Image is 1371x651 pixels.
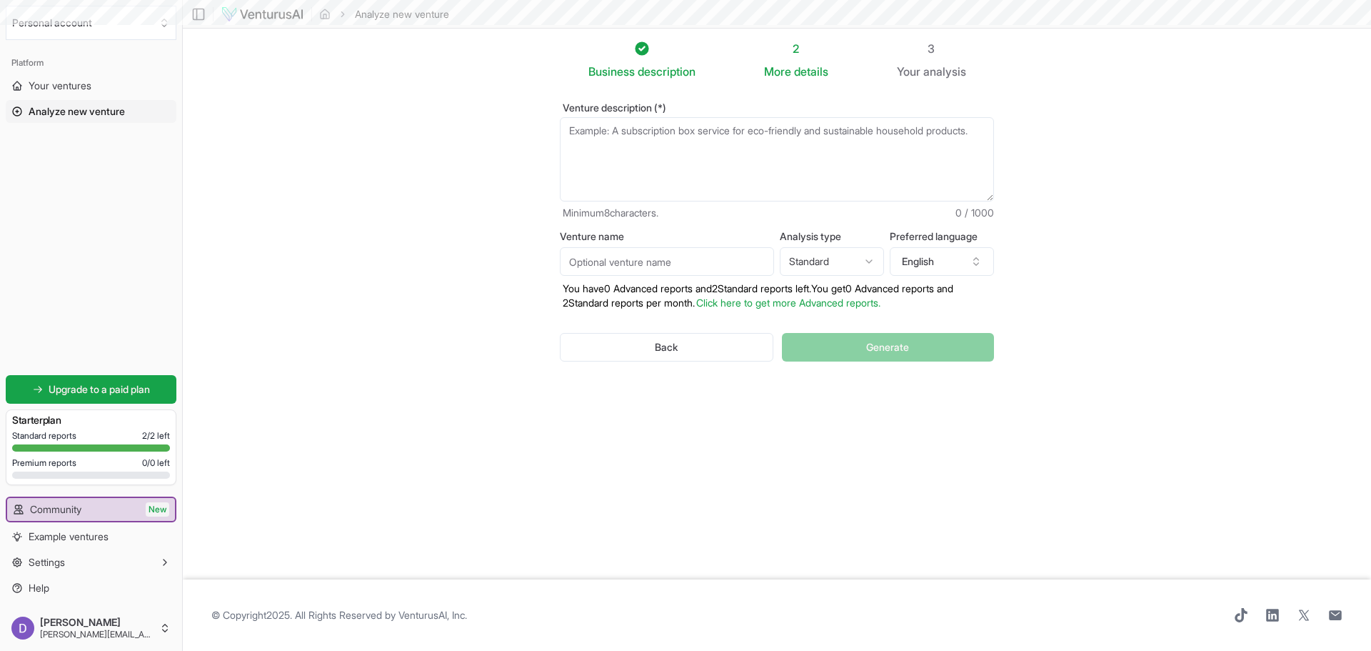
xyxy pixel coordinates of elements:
[6,551,176,574] button: Settings
[560,232,774,242] label: Venture name
[563,206,658,220] span: Minimum 8 characters.
[696,297,880,309] a: Click here to get more Advanced reports.
[897,40,966,57] div: 3
[6,375,176,404] a: Upgrade to a paid plan
[142,430,170,442] span: 2 / 2 left
[764,63,791,80] span: More
[29,79,91,93] span: Your ventures
[780,232,884,242] label: Analysis type
[29,555,65,570] span: Settings
[12,413,170,427] h3: Starter plan
[764,40,828,57] div: 2
[890,232,994,242] label: Preferred language
[40,616,154,629] span: [PERSON_NAME]
[49,382,150,397] span: Upgrade to a paid plan
[6,100,176,123] a: Analyze new venture
[923,64,966,79] span: analysis
[560,103,994,113] label: Venture description (*)
[146,502,169,517] span: New
[6,51,176,74] div: Platform
[890,247,994,276] button: English
[29,530,109,544] span: Example ventures
[29,104,125,119] span: Analyze new venture
[588,63,635,80] span: Business
[955,206,994,220] span: 0 / 1000
[29,581,49,595] span: Help
[6,525,176,548] a: Example ventures
[211,608,467,622] span: © Copyright 2025 . All Rights Reserved by .
[398,609,465,621] a: VenturusAI, Inc
[794,64,828,79] span: details
[560,333,773,362] button: Back
[6,611,176,645] button: [PERSON_NAME][PERSON_NAME][EMAIL_ADDRESS][DOMAIN_NAME]
[142,457,170,469] span: 0 / 0 left
[11,617,34,640] img: ACg8ocJCB4xpnj5ciL49ez84dWCtJhdt7_glPNLP4bZAQgCjjtU52g=s96-c
[638,64,695,79] span: description
[40,629,154,640] span: [PERSON_NAME][EMAIL_ADDRESS][DOMAIN_NAME]
[12,430,76,442] span: Standard reports
[12,457,76,469] span: Premium reports
[6,577,176,600] a: Help
[560,247,774,276] input: Optional venture name
[7,498,175,521] a: CommunityNew
[897,63,920,80] span: Your
[30,502,81,517] span: Community
[560,282,994,310] p: You have 0 Advanced reports and 2 Standard reports left. Y ou get 0 Advanced reports and 2 Standa...
[6,74,176,97] a: Your ventures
